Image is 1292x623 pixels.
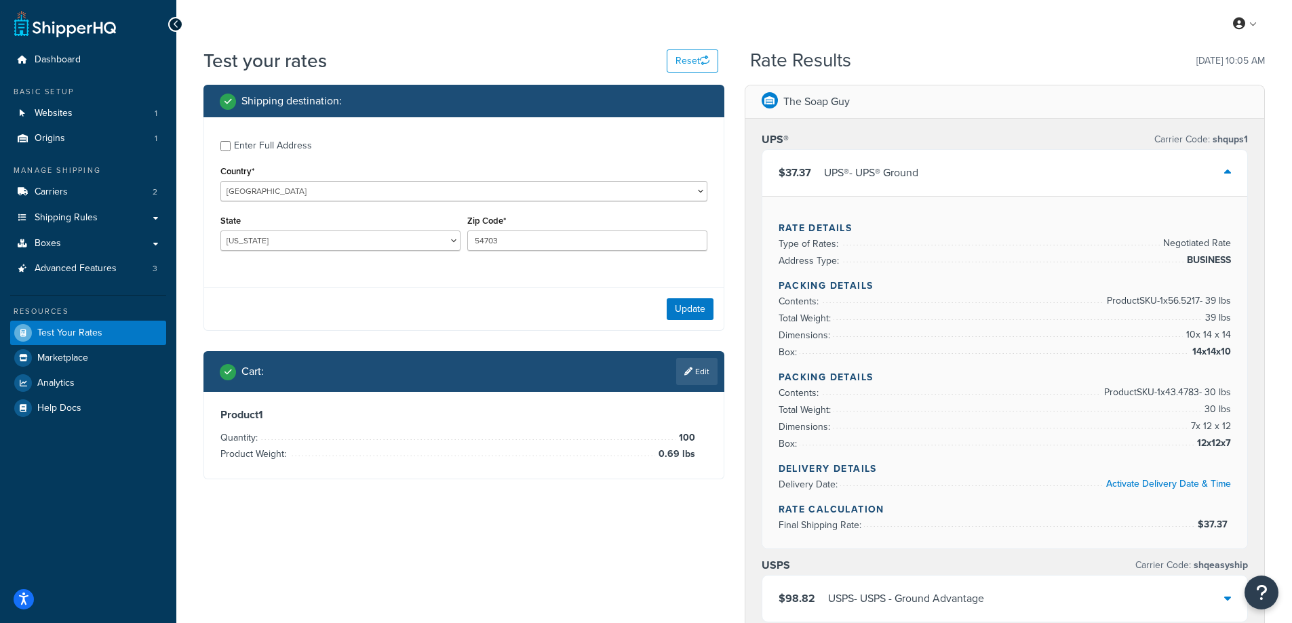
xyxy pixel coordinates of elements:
[676,430,695,446] span: 100
[779,237,842,251] span: Type of Rates:
[241,365,264,378] h2: Cart :
[35,186,68,198] span: Carriers
[10,126,166,151] a: Origins1
[37,378,75,389] span: Analytics
[655,446,695,462] span: 0.69 lbs
[1101,384,1231,401] span: Product SKU-1 x 43.4783 - 30 lbs
[1160,235,1231,252] span: Negotiated Rate
[783,92,850,111] p: The Soap Guy
[779,345,800,359] span: Box:
[10,306,166,317] div: Resources
[779,279,1232,293] h4: Packing Details
[203,47,327,74] h1: Test your rates
[1135,556,1248,575] p: Carrier Code:
[779,254,842,268] span: Address Type:
[779,590,815,606] span: $98.82
[1188,418,1231,435] span: 7 x 12 x 12
[667,298,713,320] button: Update
[37,353,88,364] span: Marketplace
[1183,252,1231,268] span: BUSINESS
[220,447,290,461] span: Product Weight:
[1183,327,1231,343] span: 10 x 14 x 14
[779,477,841,491] span: Delivery Date:
[1198,517,1231,531] span: $37.37
[667,49,718,73] button: Reset
[1245,576,1278,609] button: Open Resource Center
[10,101,166,126] a: Websites1
[779,502,1232,517] h4: Rate Calculation
[10,256,166,281] li: Advanced Features
[241,95,342,107] h2: Shipping destination :
[762,559,790,572] h3: USPS
[1154,130,1248,149] p: Carrier Code:
[234,136,312,155] div: Enter Full Address
[220,408,707,422] h3: Product 1
[779,437,800,451] span: Box:
[10,205,166,230] a: Shipping Rules
[1194,435,1231,451] span: 12x12x7
[220,166,254,176] label: Country*
[155,133,157,144] span: 1
[35,133,65,144] span: Origins
[824,163,918,182] div: UPS® - UPS® Ground
[779,518,865,532] span: Final Shipping Rate:
[828,589,984,608] div: USPS - USPS - Ground Advantage
[779,221,1232,235] h4: Rate Details
[779,165,811,180] span: $37.37
[10,256,166,281] a: Advanced Features3
[10,371,166,395] a: Analytics
[220,430,261,445] span: Quantity:
[10,321,166,345] a: Test Your Rates
[10,396,166,420] a: Help Docs
[37,403,81,414] span: Help Docs
[779,294,822,308] span: Contents:
[1201,401,1231,418] span: 30 lbs
[779,328,834,342] span: Dimensions:
[10,231,166,256] a: Boxes
[1103,293,1231,309] span: Product SKU-1 x 56.5217 - 39 lbs
[155,108,157,119] span: 1
[779,311,834,325] span: Total Weight:
[35,212,98,224] span: Shipping Rules
[10,180,166,205] a: Carriers2
[153,263,157,275] span: 3
[779,462,1232,476] h4: Delivery Details
[10,86,166,98] div: Basic Setup
[10,180,166,205] li: Carriers
[10,101,166,126] li: Websites
[35,54,81,66] span: Dashboard
[779,403,834,417] span: Total Weight:
[37,327,102,339] span: Test Your Rates
[1196,52,1265,71] p: [DATE] 10:05 AM
[10,346,166,370] a: Marketplace
[35,108,73,119] span: Websites
[1189,344,1231,360] span: 14x14x10
[1210,132,1248,146] span: shqups1
[10,165,166,176] div: Manage Shipping
[779,420,834,434] span: Dimensions:
[35,263,117,275] span: Advanced Features
[750,50,851,71] h2: Rate Results
[10,47,166,73] a: Dashboard
[1202,310,1231,326] span: 39 lbs
[35,238,61,249] span: Boxes
[779,386,822,400] span: Contents:
[779,370,1232,384] h4: Packing Details
[220,216,241,226] label: State
[1106,477,1231,491] a: Activate Delivery Date & Time
[1191,558,1248,572] span: shqeasyship
[467,216,506,226] label: Zip Code*
[762,133,789,146] h3: UPS®
[220,141,231,151] input: Enter Full Address
[676,358,718,385] a: Edit
[153,186,157,198] span: 2
[10,126,166,151] li: Origins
